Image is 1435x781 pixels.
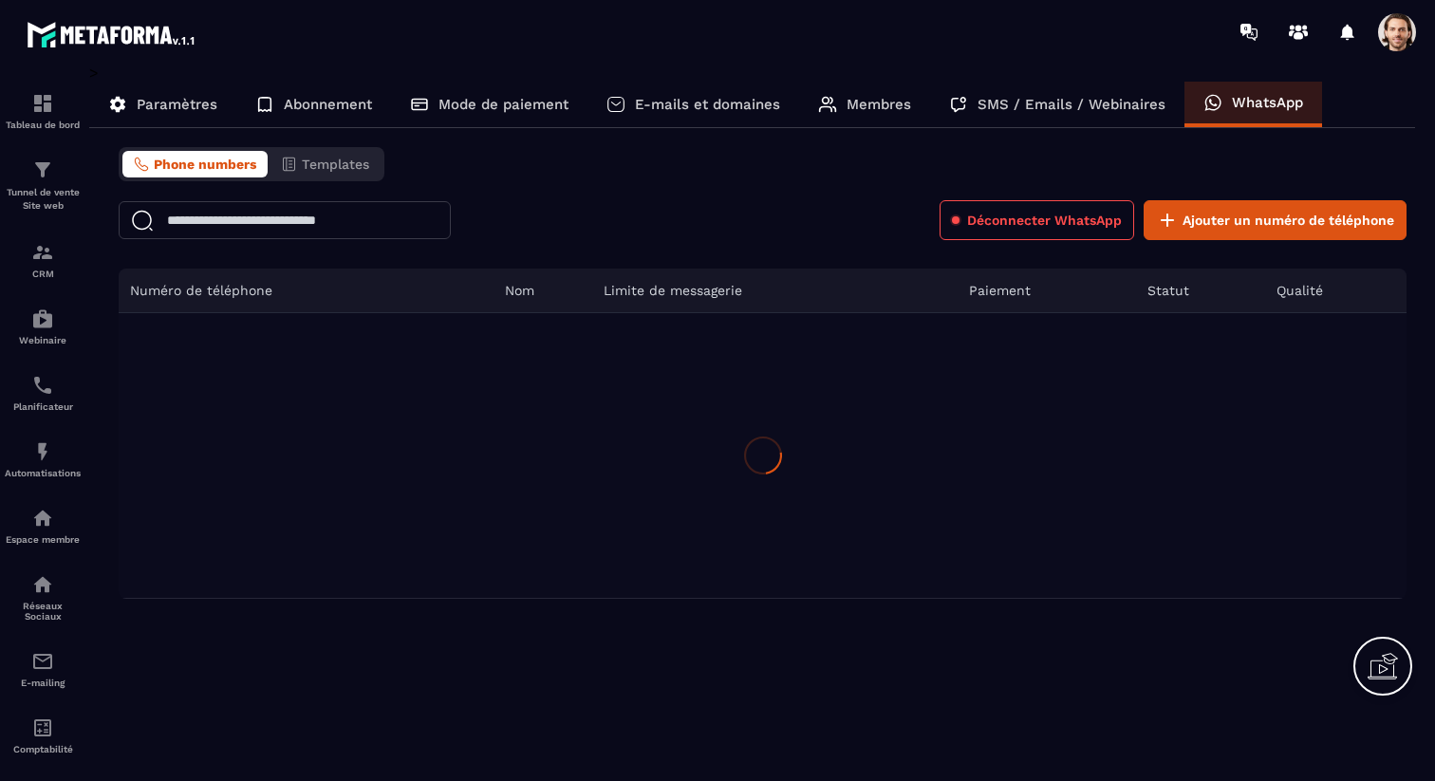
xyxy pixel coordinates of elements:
p: CRM [5,269,81,279]
th: Nom [494,269,593,313]
th: Numéro de téléphone [119,269,494,313]
span: Phone numbers [154,157,256,172]
p: Tunnel de vente Site web [5,186,81,213]
p: Planificateur [5,401,81,412]
p: Comptabilité [5,744,81,754]
p: Automatisations [5,468,81,478]
a: schedulerschedulerPlanificateur [5,360,81,426]
p: Membres [847,96,911,113]
img: formation [31,92,54,115]
p: E-mailing [5,678,81,688]
span: Templates [302,157,369,172]
button: Templates [270,151,381,177]
span: Déconnecter WhatsApp [967,211,1122,230]
img: formation [31,241,54,264]
p: SMS / Emails / Webinaires [978,96,1165,113]
a: social-networksocial-networkRéseaux Sociaux [5,559,81,636]
th: Statut [1136,269,1265,313]
a: automationsautomationsEspace membre [5,493,81,559]
a: emailemailE-mailing [5,636,81,702]
img: automations [31,307,54,330]
button: Déconnecter WhatsApp [940,200,1134,240]
a: automationsautomationsAutomatisations [5,426,81,493]
p: Webinaire [5,335,81,345]
div: > [89,64,1416,599]
p: Mode de paiement [438,96,568,113]
img: logo [27,17,197,51]
a: accountantaccountantComptabilité [5,702,81,769]
img: scheduler [31,374,54,397]
p: E-mails et domaines [635,96,780,113]
img: social-network [31,573,54,596]
a: formationformationCRM [5,227,81,293]
button: Ajouter un numéro de téléphone [1144,200,1407,240]
img: formation [31,158,54,181]
img: automations [31,440,54,463]
th: Limite de messagerie [592,269,958,313]
img: email [31,650,54,673]
p: Abonnement [284,96,372,113]
p: WhatsApp [1232,94,1303,111]
p: Espace membre [5,534,81,545]
p: Réseaux Sociaux [5,601,81,622]
img: automations [31,507,54,530]
th: Qualité [1265,269,1407,313]
p: Paramètres [137,96,217,113]
p: Tableau de bord [5,120,81,130]
th: Paiement [958,269,1136,313]
a: automationsautomationsWebinaire [5,293,81,360]
a: formationformationTableau de bord [5,78,81,144]
span: Ajouter un numéro de téléphone [1183,211,1394,230]
img: accountant [31,716,54,739]
a: formationformationTunnel de vente Site web [5,144,81,227]
button: Phone numbers [122,151,268,177]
